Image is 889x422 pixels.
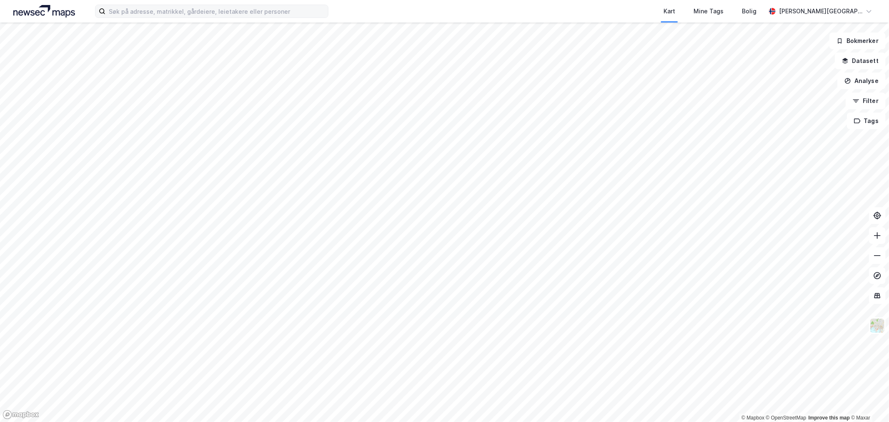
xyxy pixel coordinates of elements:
[694,6,724,16] div: Mine Tags
[664,6,675,16] div: Kart
[105,5,328,18] input: Søk på adresse, matrikkel, gårdeiere, leietakere eller personer
[13,5,75,18] img: logo.a4113a55bc3d86da70a041830d287a7e.svg
[742,6,756,16] div: Bolig
[779,6,862,16] div: [PERSON_NAME][GEOGRAPHIC_DATA]
[847,382,889,422] iframe: Chat Widget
